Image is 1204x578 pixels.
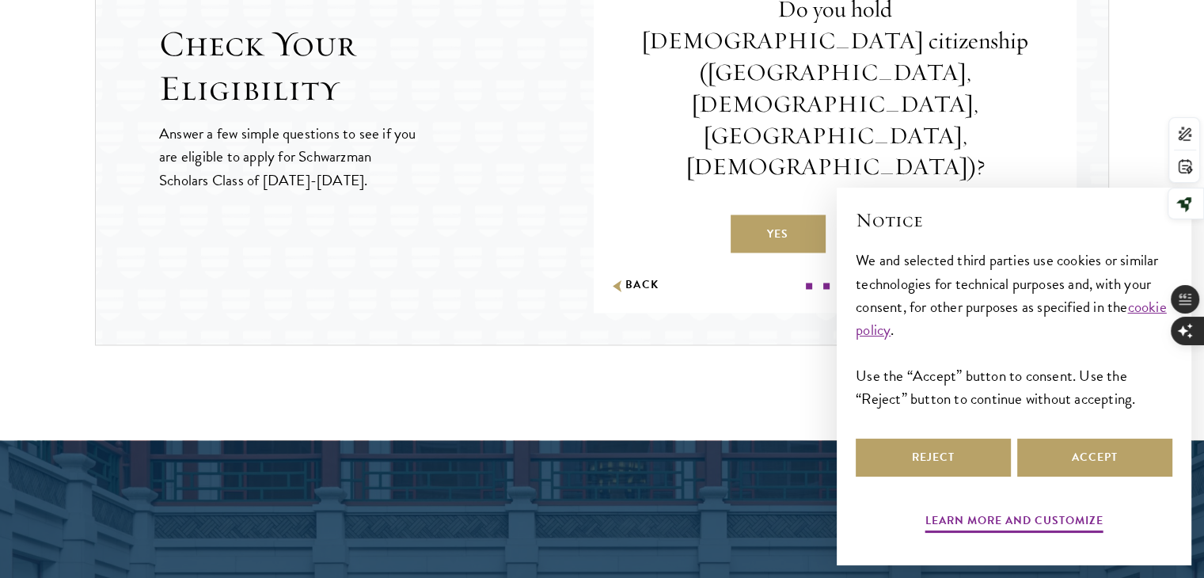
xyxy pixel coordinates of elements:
a: cookie policy [856,295,1167,341]
button: Learn more and customize [925,511,1103,535]
button: Accept [1017,439,1172,477]
button: Reject [856,439,1011,477]
h2: Notice [856,207,1172,234]
label: Yes [731,215,826,253]
button: Back [610,277,659,294]
div: We and selected third parties use cookies or similar technologies for technical purposes and, wit... [856,249,1172,409]
h2: Check Your Eligibility [159,22,594,111]
p: Answer a few simple questions to see if you are eligible to apply for Schwarzman Scholars Class o... [159,122,418,191]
